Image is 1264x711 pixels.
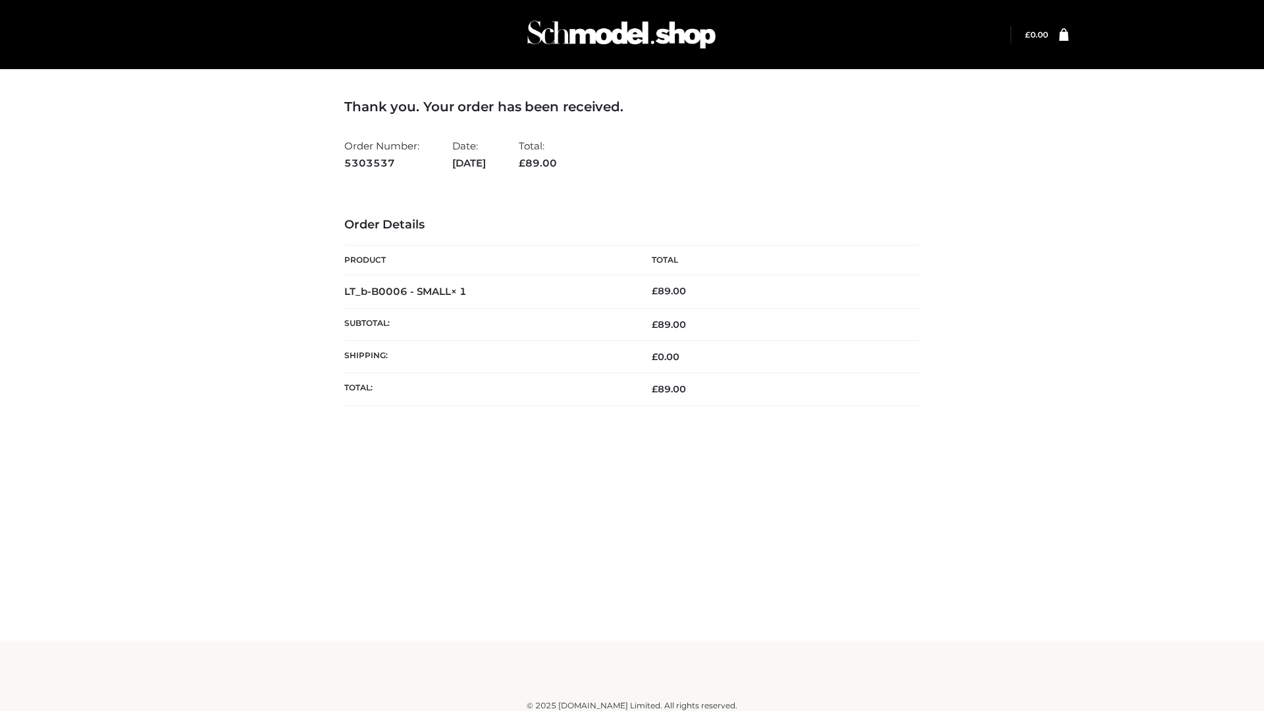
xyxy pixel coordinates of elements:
bdi: 89.00 [652,285,686,297]
strong: [DATE] [452,155,486,172]
strong: LT_b-B0006 - SMALL [344,285,467,298]
span: £ [652,383,658,395]
bdi: 0.00 [652,351,679,363]
li: Total: [519,134,557,174]
th: Shipping: [344,341,632,373]
li: Order Number: [344,134,419,174]
span: £ [652,319,658,330]
strong: 5303537 [344,155,419,172]
span: £ [652,285,658,297]
span: £ [1025,30,1030,39]
span: £ [652,351,658,363]
strong: × 1 [451,285,467,298]
span: £ [519,157,525,169]
h3: Thank you. Your order has been received. [344,99,920,115]
th: Subtotal: [344,308,632,340]
bdi: 0.00 [1025,30,1048,39]
img: Schmodel Admin 964 [523,9,720,61]
a: £0.00 [1025,30,1048,39]
th: Total: [344,373,632,406]
th: Product [344,246,632,275]
h3: Order Details [344,218,920,232]
span: 89.00 [652,383,686,395]
li: Date: [452,134,486,174]
th: Total [632,246,920,275]
span: 89.00 [652,319,686,330]
span: 89.00 [519,157,557,169]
